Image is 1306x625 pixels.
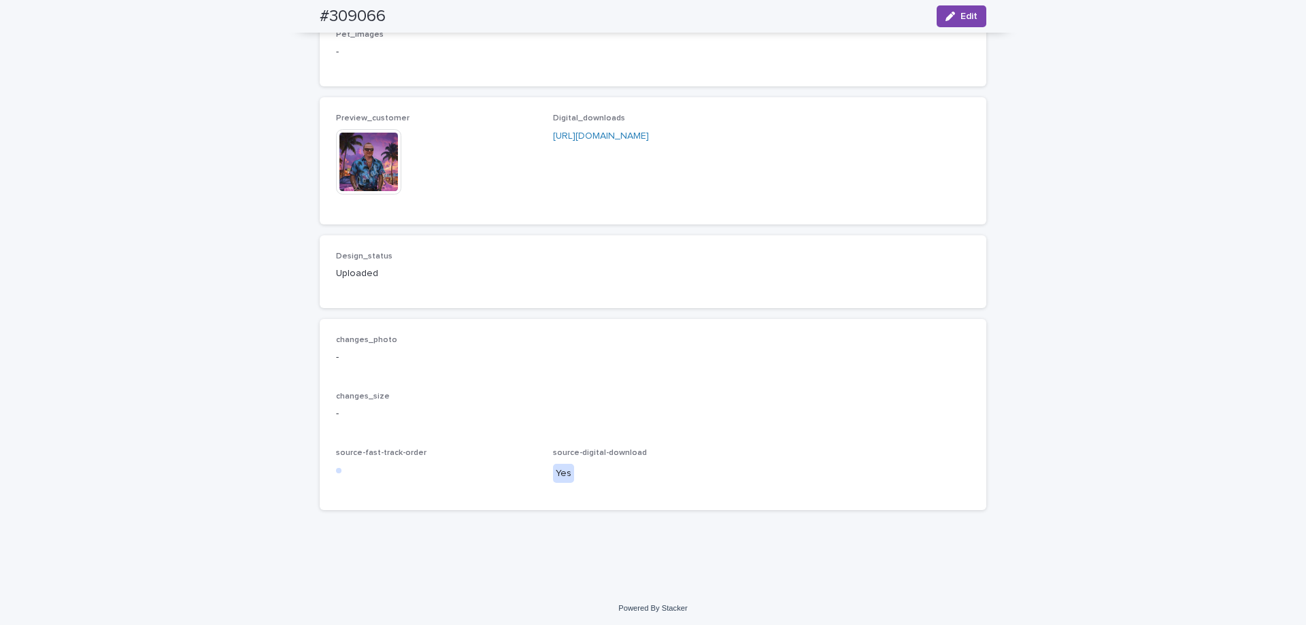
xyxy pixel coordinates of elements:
h2: #309066 [320,7,386,27]
p: - [336,407,970,421]
a: Powered By Stacker [618,604,687,612]
span: source-digital-download [553,449,647,457]
span: changes_photo [336,336,397,344]
span: changes_size [336,392,390,401]
span: source-fast-track-order [336,449,426,457]
span: Pet_Images [336,31,384,39]
p: - [336,350,970,365]
span: Design_status [336,252,392,260]
span: Edit [960,12,977,21]
a: [URL][DOMAIN_NAME] [553,131,649,141]
span: Digital_downloads [553,114,625,122]
span: Preview_customer [336,114,409,122]
p: - [336,45,970,59]
div: Yes [553,464,574,484]
button: Edit [937,5,986,27]
p: Uploaded [336,267,537,281]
